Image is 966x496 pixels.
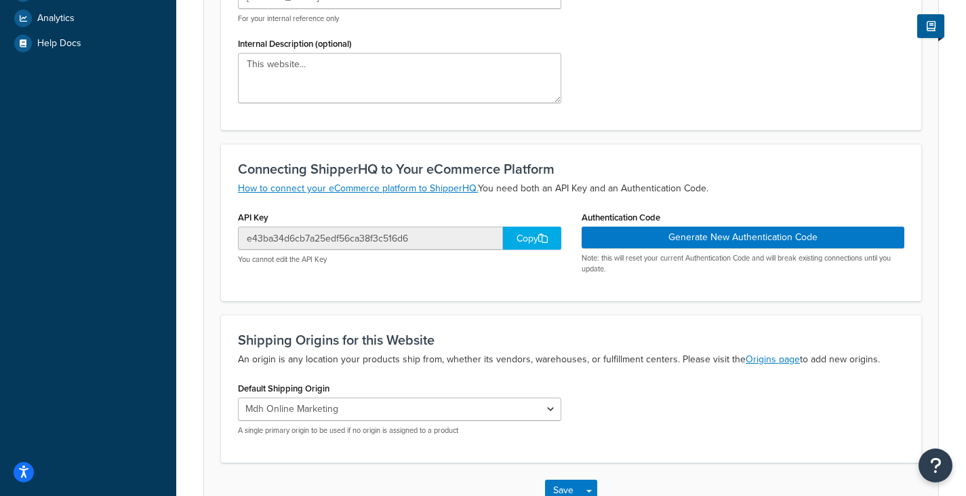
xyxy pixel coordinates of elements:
label: Default Shipping Origin [238,383,329,394]
a: Analytics [10,6,166,31]
p: For your internal reference only [238,14,561,24]
a: How to connect your eCommerce platform to ShipperHQ. [238,181,478,195]
a: Origins page [746,352,800,366]
button: Open Resource Center [919,449,952,482]
span: Analytics [37,13,75,24]
p: You cannot edit the API Key [238,254,561,265]
span: Help Docs [37,38,81,50]
button: Show Help Docs [917,14,944,38]
button: Generate New Authentication Code [582,227,905,248]
label: API Key [238,212,268,223]
textarea: This website... [238,53,561,103]
p: A single primary origin to be used if no origin is assigned to a product [238,425,561,436]
p: You need both an API Key and an Authentication Code. [238,180,904,197]
div: Copy [503,227,561,250]
a: Help Docs [10,31,166,56]
h3: Shipping Origins for this Website [238,332,904,347]
h3: Connecting ShipperHQ to Your eCommerce Platform [238,161,904,176]
label: Authentication Code [582,212,660,223]
label: Internal Description (optional) [238,39,352,49]
p: An origin is any location your products ship from, whether its vendors, warehouses, or fulfillmen... [238,351,904,368]
p: Note: this will reset your current Authentication Code and will break existing connections until ... [582,253,905,274]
